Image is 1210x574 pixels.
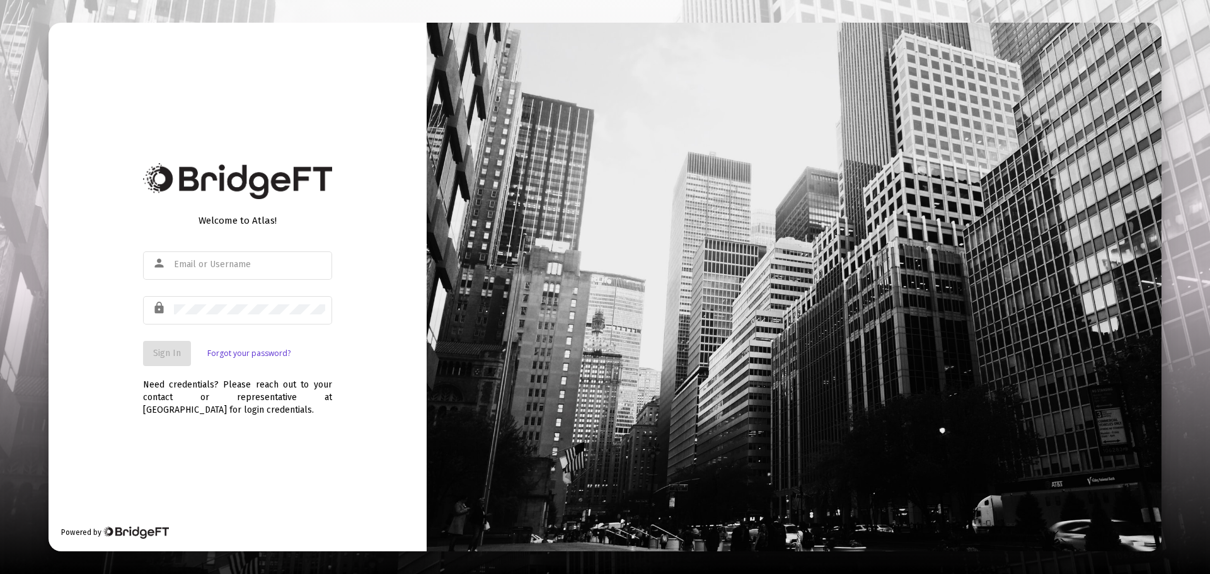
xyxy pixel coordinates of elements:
a: Forgot your password? [207,347,291,360]
mat-icon: lock [153,301,168,316]
span: Sign In [153,348,181,359]
div: Powered by [61,526,169,539]
img: Bridge Financial Technology Logo [143,163,332,199]
div: Welcome to Atlas! [143,214,332,227]
mat-icon: person [153,256,168,271]
button: Sign In [143,341,191,366]
div: Need credentials? Please reach out to your contact or representative at [GEOGRAPHIC_DATA] for log... [143,366,332,416]
img: Bridge Financial Technology Logo [103,526,169,539]
input: Email or Username [174,260,325,270]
